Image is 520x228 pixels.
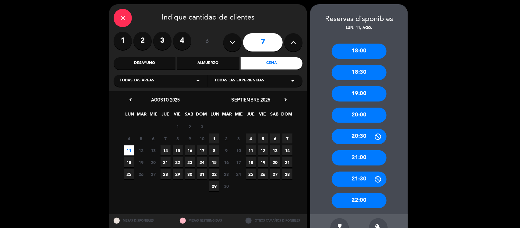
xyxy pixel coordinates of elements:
[133,32,152,50] label: 2
[332,44,387,59] div: 18:00
[270,157,280,167] span: 20
[127,97,134,103] i: chevron_left
[222,111,232,121] span: MAR
[124,157,134,167] span: 18
[270,134,280,144] span: 6
[221,169,232,179] span: 23
[270,169,280,179] span: 27
[209,157,219,167] span: 15
[246,111,256,121] span: JUE
[241,214,307,227] div: OTROS TAMAÑOS DIPONIBLES
[332,129,387,144] div: 20:30
[246,145,256,155] span: 11
[332,86,387,102] div: 19:00
[221,157,232,167] span: 16
[153,32,172,50] label: 3
[258,111,268,121] span: VIE
[124,169,134,179] span: 25
[197,157,207,167] span: 24
[161,134,171,144] span: 7
[231,97,270,103] span: septiembre 2025
[221,134,232,144] span: 2
[258,157,268,167] span: 19
[184,111,194,121] span: SAB
[258,134,268,144] span: 5
[172,111,182,121] span: VIE
[332,193,387,208] div: 22:00
[332,108,387,123] div: 20:00
[246,134,256,144] span: 4
[185,134,195,144] span: 9
[114,32,132,50] label: 1
[151,97,180,103] span: agosto 2025
[177,57,239,69] div: Almuerzo
[197,134,207,144] span: 10
[332,172,387,187] div: 21:30
[234,134,244,144] span: 3
[148,145,158,155] span: 13
[221,145,232,155] span: 9
[173,145,183,155] span: 15
[173,122,183,132] span: 1
[197,145,207,155] span: 17
[185,169,195,179] span: 30
[148,134,158,144] span: 6
[197,32,217,53] div: ó
[234,157,244,167] span: 17
[114,9,302,27] div: Indique cantidad de clientes
[282,97,289,103] i: chevron_right
[258,145,268,155] span: 12
[258,169,268,179] span: 26
[124,145,134,155] span: 11
[185,145,195,155] span: 16
[210,111,220,121] span: LUN
[196,111,206,121] span: DOM
[234,111,244,121] span: MIE
[209,169,219,179] span: 22
[149,111,159,121] span: MIE
[310,13,408,25] div: Reservas disponibles
[161,169,171,179] span: 28
[120,78,154,84] span: Todas las áreas
[136,169,146,179] span: 26
[246,157,256,167] span: 18
[175,214,241,227] div: MESAS RESTRINGIDAS
[282,169,292,179] span: 28
[136,134,146,144] span: 5
[246,169,256,179] span: 25
[234,169,244,179] span: 24
[124,134,134,144] span: 4
[114,57,175,69] div: Desayuno
[332,65,387,80] div: 18:30
[161,111,171,121] span: JUE
[173,134,183,144] span: 8
[282,145,292,155] span: 14
[209,145,219,155] span: 8
[282,134,292,144] span: 7
[281,111,292,121] span: DOM
[270,145,280,155] span: 13
[148,169,158,179] span: 27
[119,14,126,22] i: close
[241,57,302,69] div: Cena
[282,157,292,167] span: 21
[161,145,171,155] span: 14
[209,181,219,191] span: 29
[136,157,146,167] span: 19
[209,134,219,144] span: 1
[270,111,280,121] span: SAB
[332,150,387,166] div: 21:00
[197,169,207,179] span: 31
[173,32,191,50] label: 4
[148,157,158,167] span: 20
[214,78,264,84] span: Todas las experiencias
[194,77,202,84] i: arrow_drop_down
[136,145,146,155] span: 12
[109,214,175,227] div: MESAS DISPONIBLES
[234,145,244,155] span: 10
[185,157,195,167] span: 23
[137,111,147,121] span: MAR
[125,111,135,121] span: LUN
[289,77,296,84] i: arrow_drop_down
[185,122,195,132] span: 2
